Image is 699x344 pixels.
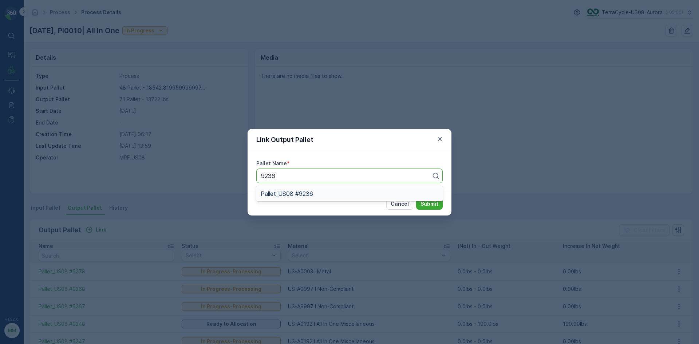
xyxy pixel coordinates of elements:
button: Submit [416,198,443,210]
p: Cancel [391,200,409,207]
label: Pallet Name [256,160,287,166]
p: Link Output Pallet [256,135,313,145]
p: Submit [420,200,438,207]
button: Cancel [386,198,413,210]
span: Pallet_US08 #9236 [261,190,313,197]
